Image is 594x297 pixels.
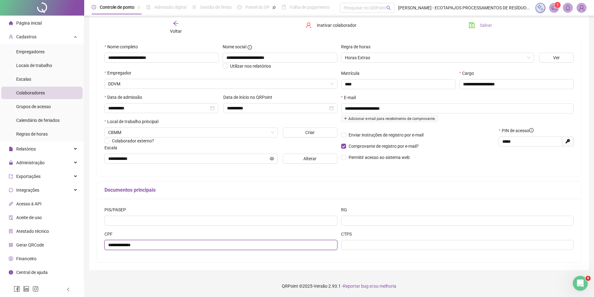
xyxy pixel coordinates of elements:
[314,284,327,289] span: Versão
[303,155,316,162] span: Alterar
[283,127,337,137] button: Criar
[104,231,117,237] label: CPF
[573,276,588,291] iframe: Intercom live chat
[104,43,142,50] label: Nome completo
[9,160,13,165] span: lock
[104,118,162,125] label: Local de trabalho principal
[9,256,13,261] span: dollar
[398,4,532,11] span: [PERSON_NAME] - ECOTAPAJOS PROCESSAMENTOS DE RESÍDUOS LT
[223,43,246,50] span: Nome social
[237,5,242,9] span: dashboard
[104,94,146,101] label: Data de admissão
[16,118,60,123] span: Calendário de feriados
[529,128,534,132] span: info-circle
[16,21,42,26] span: Página inicial
[16,215,42,220] span: Aceite de uso
[345,53,530,62] span: Horas Extras
[16,34,36,39] span: Cadastros
[9,201,13,206] span: api
[16,201,41,206] span: Acesso à API
[469,22,475,28] span: save
[16,77,31,82] span: Escalas
[551,5,557,11] span: notification
[16,146,36,151] span: Relatórios
[343,284,396,289] span: Reportar bug e/ou melhoria
[341,231,356,237] label: CTPS
[248,45,252,50] span: info-circle
[104,206,130,213] label: PIS/PASEP
[349,144,419,149] span: Comprovante de registro por e-mail?
[16,174,41,179] span: Exportações
[16,160,45,165] span: Administração
[192,5,196,9] span: sun
[341,70,364,77] label: Matrícula
[9,229,13,233] span: solution
[16,256,36,261] span: Financeiro
[464,20,497,30] button: Salvar
[137,6,141,9] span: pushpin
[9,215,13,219] span: audit
[459,70,478,77] label: Cargo
[565,5,571,11] span: bell
[386,6,391,10] span: search
[554,2,561,8] sup: 1
[200,5,232,10] span: Gestão de férias
[9,34,13,39] span: user-add
[301,20,361,30] button: Inativar colaborador
[9,270,13,274] span: info-circle
[502,127,534,134] span: PIN de acesso
[283,154,337,164] button: Alterar
[173,20,179,26] span: arrow-left
[92,5,96,9] span: clock-circle
[344,117,347,120] span: plus
[66,287,70,292] span: left
[170,29,182,34] span: Voltar
[16,188,39,193] span: Integrações
[9,146,13,151] span: file
[16,242,44,247] span: Gerar QRCode
[341,115,438,122] span: Adicionar e-mail para recebimento de comprovante.
[272,6,276,9] span: pushpin
[16,49,45,54] span: Empregadores
[577,3,586,12] img: 81269
[104,144,121,151] label: Escala
[349,155,410,160] span: Permitir acesso ao sistema web
[154,5,186,10] span: Admissão digital
[16,90,45,95] span: Colaboradores
[586,276,591,281] span: 6
[282,5,286,9] span: book
[306,22,312,28] span: user-delete
[16,270,48,275] span: Central de ajuda
[104,69,135,76] label: Empregador
[112,138,154,143] span: Colaborador externo?
[146,5,151,9] span: file-done
[84,275,594,297] footer: QRPoint © 2025 - 2.93.1 -
[223,94,276,101] label: Data de início no QRPoint
[553,54,560,61] span: Ver
[23,286,29,292] span: linkedin
[245,5,270,10] span: Painel do DP
[230,64,271,69] span: Utilizar nos relatórios
[16,132,48,137] span: Regras de horas
[9,242,13,247] span: qrcode
[100,5,134,10] span: Controle de ponto
[539,53,574,63] button: Ver
[349,132,423,137] span: Enviar instruções de registro por e-mail
[305,129,315,136] span: Criar
[9,174,13,178] span: export
[270,156,274,161] span: eye
[557,3,559,7] span: 1
[16,63,52,68] span: Locais de trabalho
[290,5,330,10] span: Folha de pagamento
[108,79,334,89] span: DDVM INDUSTRIA DE CORTES E DOBRAS LTDA
[341,43,374,50] label: Regra de horas
[537,4,544,11] img: sparkle-icon.fc2bf0ac1784a2077858766a79e2daf3.svg
[341,94,360,101] label: E-mail
[9,21,13,25] span: home
[32,286,39,292] span: instagram
[104,186,574,194] h5: Documentos principais
[9,188,13,192] span: sync
[16,229,49,234] span: Atestado técnico
[341,206,351,213] label: RG
[108,128,274,137] span: RUA CÓRREGO DA MATA, S/Nº,ARAXÁ/MG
